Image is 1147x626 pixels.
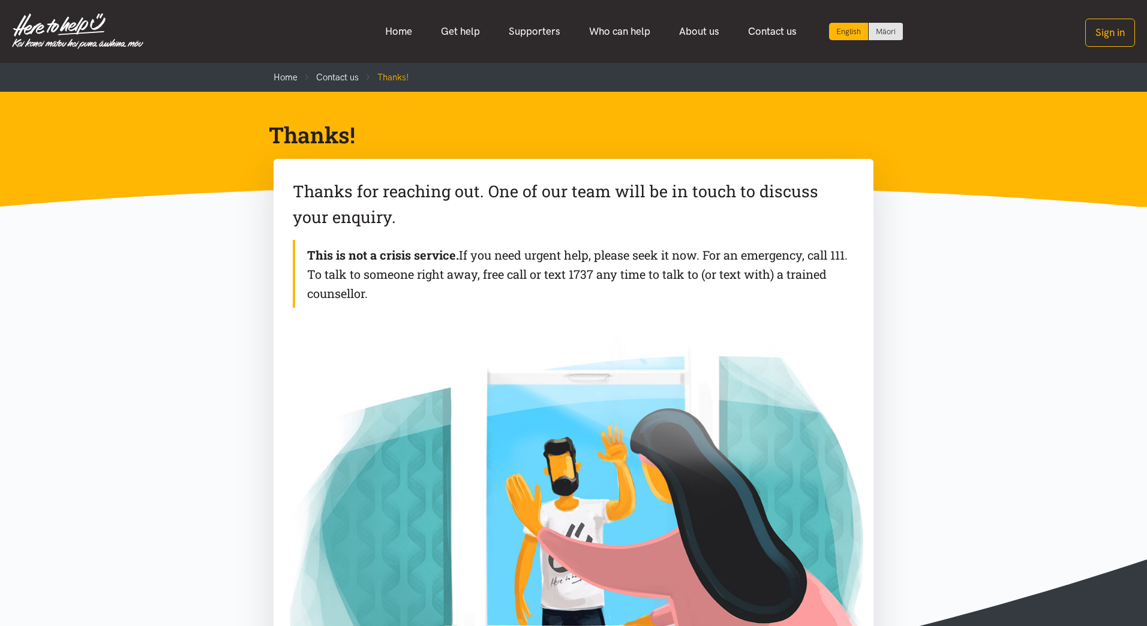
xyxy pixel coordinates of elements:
[307,247,459,263] b: This is not a crisis service.
[829,23,869,40] div: Current language
[734,19,811,44] a: Contact us
[316,72,359,83] a: Contact us
[269,121,859,149] h1: Thanks!
[12,13,143,49] img: Home
[869,23,903,40] a: Switch to Te Reo Māori
[1085,19,1135,47] button: Sign in
[293,240,854,308] div: If you need urgent help, please seek it now. For an emergency, call 111. To talk to someone right...
[494,19,575,44] a: Supporters
[665,19,734,44] a: About us
[371,19,427,44] a: Home
[427,19,494,44] a: Get help
[293,178,854,230] p: Thanks for reaching out. One of our team will be in touch to discuss your enquiry.
[359,70,409,85] li: Thanks!
[829,23,903,40] div: Language toggle
[575,19,665,44] a: Who can help
[274,72,298,83] a: Home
